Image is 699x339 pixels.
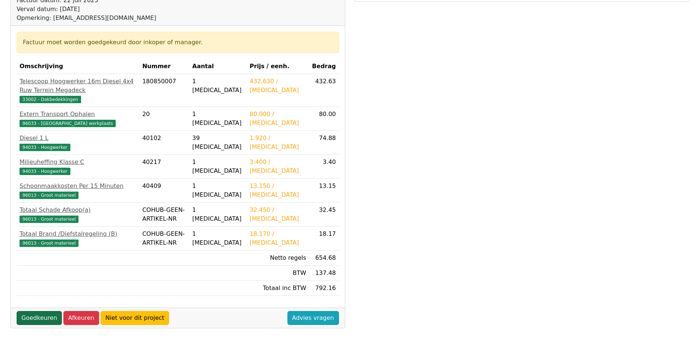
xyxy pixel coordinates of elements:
[139,203,189,227] td: COHUB-GEEN-ARTIKEL-NR
[192,182,244,199] div: 1 [MEDICAL_DATA]
[192,206,244,223] div: 1 [MEDICAL_DATA]
[192,134,244,151] div: 39 [MEDICAL_DATA]
[309,107,339,131] td: 80.00
[20,230,136,247] a: Totaal Brand /Diefstalregeling (B)96013 - Groot materieel
[247,281,309,296] td: Totaal inc BTW
[139,131,189,155] td: 40102
[192,110,244,127] div: 1 [MEDICAL_DATA]
[309,59,339,74] th: Bedrag
[17,311,62,325] a: Goedkeuren
[20,192,78,199] span: 96013 - Groot materieel
[139,74,189,107] td: 180850007
[250,110,306,127] div: 80.000 / [MEDICAL_DATA]
[17,5,160,14] div: Verval datum: [DATE]
[250,134,306,151] div: 1.920 / [MEDICAL_DATA]
[20,96,81,103] span: 33002 - Dakbedekkingen
[189,59,247,74] th: Aantal
[287,311,339,325] a: Advies vragen
[309,179,339,203] td: 13.15
[20,110,136,119] div: Extern Transport Ophalen
[250,77,306,95] div: 432.630 / [MEDICAL_DATA]
[20,240,78,247] span: 96013 - Groot materieel
[20,158,136,167] div: Milieuheffing Klasse C
[250,182,306,199] div: 13.150 / [MEDICAL_DATA]
[101,311,169,325] a: Niet voor dit project
[20,120,116,127] span: 96033 - [GEOGRAPHIC_DATA] werkplaats
[309,251,339,266] td: 654.68
[250,230,306,247] div: 18.170 / [MEDICAL_DATA]
[192,230,244,247] div: 1 [MEDICAL_DATA]
[20,206,136,214] div: Totaal Schade Afkoop(a)
[17,14,160,22] div: Opmerking: [EMAIL_ADDRESS][DOMAIN_NAME]
[20,134,136,143] div: Diesel 1 L
[139,227,189,251] td: COHUB-GEEN-ARTIKEL-NR
[309,131,339,155] td: 74.88
[309,227,339,251] td: 18.17
[309,203,339,227] td: 32.45
[139,155,189,179] td: 40217
[139,179,189,203] td: 40409
[20,134,136,151] a: Diesel 1 L94033 - Hoogwerker
[192,77,244,95] div: 1 [MEDICAL_DATA]
[309,281,339,296] td: 792.16
[139,107,189,131] td: 20
[309,74,339,107] td: 432.63
[309,266,339,281] td: 137.48
[247,251,309,266] td: Netto regels
[247,59,309,74] th: Prijs / eenh.
[20,77,136,104] a: Telescoop Hoogwerker 16m Diesel 4x4 Ruw Terrein Megadeck33002 - Dakbedekkingen
[20,206,136,223] a: Totaal Schade Afkoop(a)96013 - Groot materieel
[17,59,139,74] th: Omschrijving
[20,216,78,223] span: 96013 - Groot materieel
[20,77,136,95] div: Telescoop Hoogwerker 16m Diesel 4x4 Ruw Terrein Megadeck
[20,110,136,127] a: Extern Transport Ophalen96033 - [GEOGRAPHIC_DATA] werkplaats
[20,168,70,175] span: 94033 - Hoogwerker
[20,144,70,151] span: 94033 - Hoogwerker
[247,266,309,281] td: BTW
[20,182,136,199] a: Schoonmaakkosten Per 15 Minuten96013 - Groot materieel
[192,158,244,175] div: 1 [MEDICAL_DATA]
[20,158,136,175] a: Milieuheffing Klasse C94033 - Hoogwerker
[250,206,306,223] div: 32.450 / [MEDICAL_DATA]
[20,230,136,238] div: Totaal Brand /Diefstalregeling (B)
[63,311,99,325] a: Afkeuren
[250,158,306,175] div: 3.400 / [MEDICAL_DATA]
[309,155,339,179] td: 3.40
[23,38,333,47] div: Factuur moet worden goedgekeurd door inkoper of manager.
[20,182,136,191] div: Schoonmaakkosten Per 15 Minuten
[139,59,189,74] th: Nummer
